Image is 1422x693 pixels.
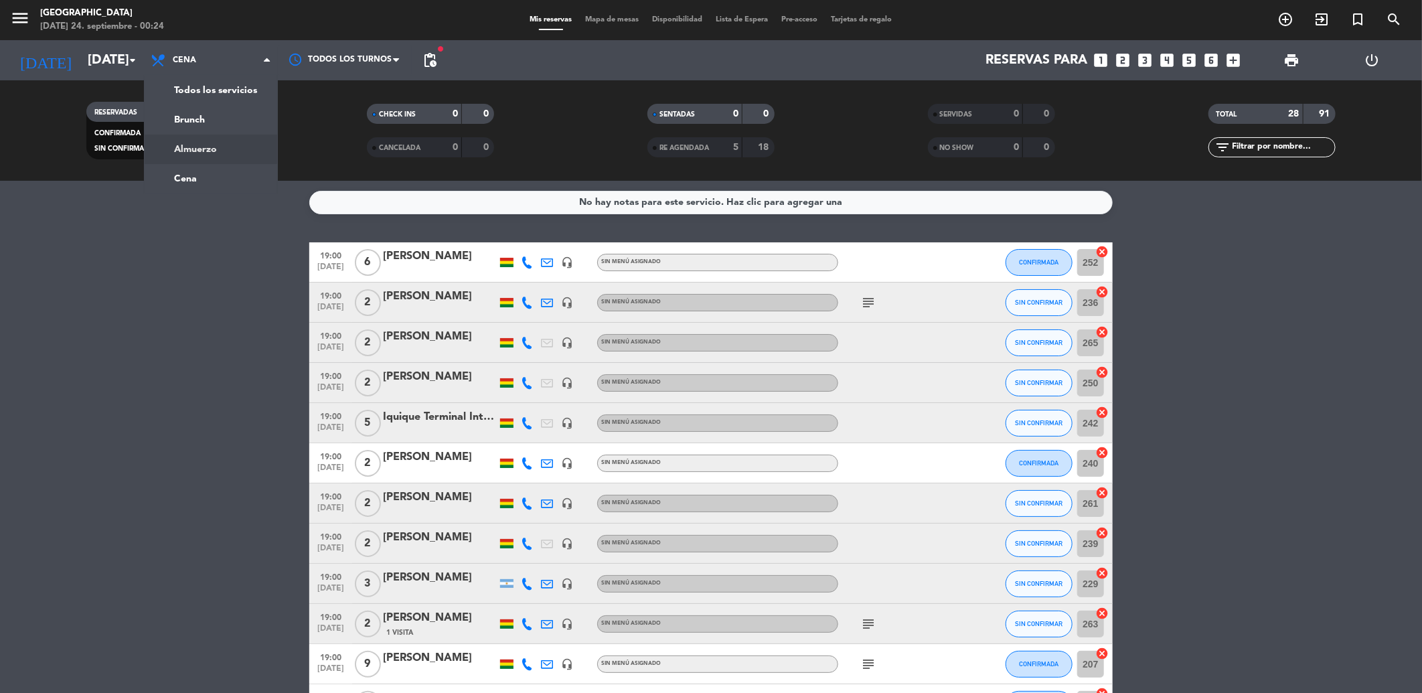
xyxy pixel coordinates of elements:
span: 9 [355,651,381,678]
div: [GEOGRAPHIC_DATA] [40,7,164,20]
span: [DATE] [314,262,347,278]
i: subject [860,616,876,632]
span: 19:00 [314,287,347,303]
span: 19:00 [314,568,347,584]
span: SERVIDAS [940,111,973,118]
i: headset_mic [561,417,573,429]
button: menu [10,8,30,33]
span: NO SHOW [940,145,974,151]
span: Lista de Espera [710,16,775,23]
i: headset_mic [561,497,573,510]
span: 2 [355,450,381,477]
i: headset_mic [561,538,573,550]
span: SIN CONFIRMAR [1016,339,1063,346]
i: looks_two [1114,52,1131,69]
i: filter_list [1215,139,1231,155]
span: 2 [355,289,381,316]
span: [DATE] [314,423,347,439]
i: looks_4 [1158,52,1176,69]
span: 19:00 [314,408,347,423]
span: Tarjetas de regalo [825,16,899,23]
i: cancel [1095,366,1109,379]
i: subject [860,656,876,672]
i: exit_to_app [1314,11,1330,27]
strong: 0 [453,109,458,119]
div: [DATE] 24. septiembre - 00:24 [40,20,164,33]
span: Sin menú asignado [601,380,661,385]
span: [DATE] [314,504,347,519]
strong: 0 [1014,143,1019,152]
span: [DATE] [314,624,347,639]
span: Pre-acceso [775,16,825,23]
span: SIN CONFIRMAR [1016,540,1063,547]
span: CONFIRMADA [1020,258,1059,266]
strong: 0 [453,143,458,152]
i: looks_one [1092,52,1109,69]
div: [PERSON_NAME] [383,529,497,546]
div: LOG OUT [1332,40,1412,80]
span: SIN CONFIRMAR [1016,499,1063,507]
span: RESERVADAS [94,109,137,116]
i: cancel [1095,285,1109,299]
i: headset_mic [561,658,573,670]
span: 5 [355,410,381,437]
span: Reservas para [985,53,1087,68]
div: [PERSON_NAME] [383,569,497,587]
button: SIN CONFIRMAR [1006,410,1073,437]
span: 1 Visita [386,627,413,638]
span: 2 [355,370,381,396]
span: 19:00 [314,609,347,624]
a: Cena [145,164,277,194]
span: Cena [173,56,196,65]
span: SIN CONFIRMAR [1016,620,1063,627]
div: No hay notas para este servicio. Haz clic para agregar una [580,195,843,210]
div: [PERSON_NAME] [383,368,497,386]
span: pending_actions [422,52,438,68]
i: cancel [1095,446,1109,459]
button: CONFIRMADA [1006,651,1073,678]
span: 19:00 [314,368,347,383]
div: [PERSON_NAME] [383,248,497,265]
i: headset_mic [561,578,573,590]
span: [DATE] [314,383,347,398]
button: CONFIRMADA [1006,450,1073,477]
span: 6 [355,249,381,276]
span: Sin menú asignado [601,540,661,546]
span: SENTADAS [659,111,695,118]
i: menu [10,8,30,28]
span: 19:00 [314,448,347,463]
button: SIN CONFIRMAR [1006,530,1073,557]
strong: 0 [1044,109,1052,119]
span: 2 [355,530,381,557]
strong: 0 [483,109,491,119]
span: 2 [355,611,381,637]
i: headset_mic [561,377,573,389]
span: 3 [355,570,381,597]
i: subject [860,295,876,311]
span: fiber_manual_record [437,45,445,53]
span: Sin menú asignado [601,299,661,305]
span: [DATE] [314,343,347,358]
i: looks_6 [1202,52,1220,69]
input: Filtrar por nombre... [1231,140,1335,155]
span: 19:00 [314,528,347,544]
button: SIN CONFIRMAR [1006,329,1073,356]
i: headset_mic [561,457,573,469]
div: [PERSON_NAME] [383,609,497,627]
i: looks_3 [1136,52,1154,69]
a: Almuerzo [145,135,277,164]
span: CONFIRMADA [1020,660,1059,668]
span: 19:00 [314,327,347,343]
span: Sin menú asignado [601,500,661,506]
i: cancel [1095,647,1109,660]
span: Sin menú asignado [601,621,661,626]
span: [DATE] [314,303,347,318]
i: power_settings_new [1364,52,1380,68]
div: Iquique Terminal Internacional [383,408,497,426]
i: headset_mic [561,256,573,268]
div: [PERSON_NAME] [383,449,497,466]
span: [DATE] [314,584,347,599]
strong: 0 [733,109,738,119]
i: search [1386,11,1402,27]
strong: 91 [1319,109,1332,119]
